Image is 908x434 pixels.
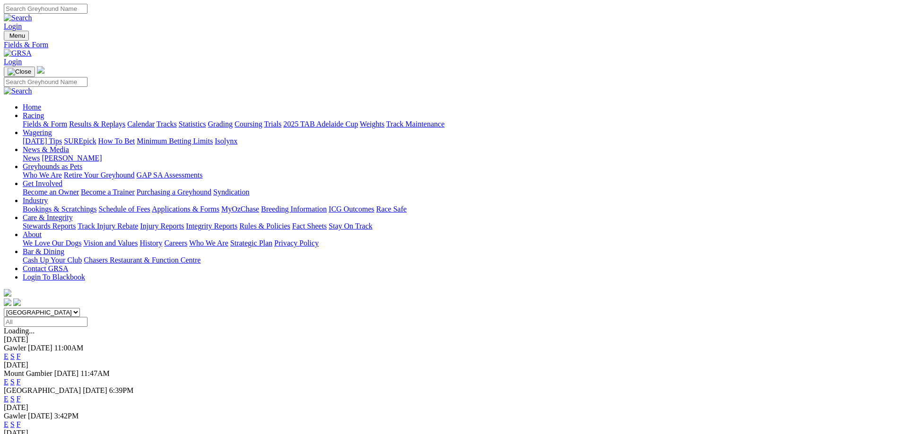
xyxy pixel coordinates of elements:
[189,239,228,247] a: Who We Are
[23,154,40,162] a: News
[8,68,31,76] img: Close
[23,103,41,111] a: Home
[10,352,15,360] a: S
[64,137,96,145] a: SUREpick
[4,420,9,428] a: E
[4,49,32,58] img: GRSA
[10,378,15,386] a: S
[4,378,9,386] a: E
[23,171,62,179] a: Who We Are
[37,66,44,74] img: logo-grsa-white.png
[23,179,62,187] a: Get Involved
[17,378,21,386] a: F
[17,420,21,428] a: F
[4,335,904,344] div: [DATE]
[23,128,52,136] a: Wagering
[213,188,249,196] a: Syndication
[4,298,11,306] img: facebook.svg
[140,239,162,247] a: History
[152,205,219,213] a: Applications & Forms
[98,137,135,145] a: How To Bet
[329,222,372,230] a: Stay On Track
[83,239,138,247] a: Vision and Values
[83,386,107,394] span: [DATE]
[23,120,67,128] a: Fields & Form
[137,137,213,145] a: Minimum Betting Limits
[23,162,82,170] a: Greyhounds as Pets
[221,205,259,213] a: MyOzChase
[4,344,26,352] span: Gawler
[230,239,272,247] a: Strategic Plan
[42,154,102,162] a: [PERSON_NAME]
[23,196,48,204] a: Industry
[360,120,384,128] a: Weights
[4,58,22,66] a: Login
[54,412,79,420] span: 3:42PM
[98,205,150,213] a: Schedule of Fees
[140,222,184,230] a: Injury Reports
[4,352,9,360] a: E
[10,420,15,428] a: S
[23,154,904,162] div: News & Media
[4,412,26,420] span: Gawler
[4,395,9,403] a: E
[23,239,81,247] a: We Love Our Dogs
[23,205,96,213] a: Bookings & Scratchings
[23,239,904,247] div: About
[23,256,904,264] div: Bar & Dining
[4,31,29,41] button: Toggle navigation
[137,171,203,179] a: GAP SA Assessments
[23,188,79,196] a: Become an Owner
[4,67,35,77] button: Toggle navigation
[23,145,69,153] a: News & Media
[69,120,125,128] a: Results & Replays
[186,222,237,230] a: Integrity Reports
[28,412,52,420] span: [DATE]
[4,386,81,394] span: [GEOGRAPHIC_DATA]
[17,395,21,403] a: F
[17,352,21,360] a: F
[283,120,358,128] a: 2025 TAB Adelaide Cup
[23,222,904,230] div: Care & Integrity
[23,171,904,179] div: Greyhounds as Pets
[13,298,21,306] img: twitter.svg
[208,120,233,128] a: Grading
[78,222,138,230] a: Track Injury Rebate
[23,213,73,221] a: Care & Integrity
[23,273,85,281] a: Login To Blackbook
[81,188,135,196] a: Become a Trainer
[4,4,87,14] input: Search
[54,344,84,352] span: 11:00AM
[4,22,22,30] a: Login
[376,205,406,213] a: Race Safe
[4,403,904,412] div: [DATE]
[4,317,87,327] input: Select date
[329,205,374,213] a: ICG Outcomes
[23,188,904,196] div: Get Involved
[23,120,904,128] div: Racing
[84,256,201,264] a: Chasers Restaurant & Function Centre
[23,256,82,264] a: Cash Up Your Club
[9,32,25,39] span: Menu
[109,386,134,394] span: 6:39PM
[28,344,52,352] span: [DATE]
[264,120,281,128] a: Trials
[235,120,262,128] a: Coursing
[80,369,110,377] span: 11:47AM
[4,327,35,335] span: Loading...
[164,239,187,247] a: Careers
[215,137,237,145] a: Isolynx
[54,369,79,377] span: [DATE]
[23,137,904,145] div: Wagering
[23,264,68,272] a: Contact GRSA
[179,120,206,128] a: Statistics
[4,289,11,297] img: logo-grsa-white.png
[274,239,319,247] a: Privacy Policy
[261,205,327,213] a: Breeding Information
[292,222,327,230] a: Fact Sheets
[23,111,44,119] a: Racing
[23,230,42,238] a: About
[386,120,445,128] a: Track Maintenance
[4,41,904,49] a: Fields & Form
